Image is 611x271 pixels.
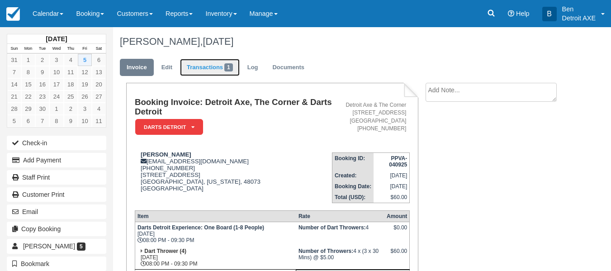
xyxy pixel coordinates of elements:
a: 30 [35,103,49,115]
em: Darts Detroit [135,119,203,135]
a: Transactions1 [180,59,240,76]
a: 24 [49,90,63,103]
strong: Dart Thrower (4) [144,248,186,254]
a: 8 [21,66,35,78]
th: Booking ID: [332,152,374,170]
strong: Number of Dart Throwers [298,224,366,231]
th: Thu [64,44,78,54]
th: Sun [7,44,21,54]
strong: [DATE] [46,35,67,43]
p: Detroit AXE [562,14,596,23]
a: 31 [7,54,21,66]
th: Tue [35,44,49,54]
span: 1 [224,63,233,71]
a: 10 [78,115,92,127]
td: [DATE] [374,170,410,181]
a: Customer Print [7,187,106,202]
a: 29 [21,103,35,115]
th: Mon [21,44,35,54]
span: [DATE] [203,36,233,47]
td: 4 x (3 x 30 Mins) @ $5.00 [296,246,384,270]
a: 25 [64,90,78,103]
a: 8 [49,115,63,127]
a: Log [241,59,265,76]
a: 11 [92,115,106,127]
a: 1 [49,103,63,115]
a: 28 [7,103,21,115]
th: Total (USD): [332,192,374,203]
a: 12 [78,66,92,78]
a: 13 [92,66,106,78]
p: Ben [562,5,596,14]
a: 23 [35,90,49,103]
a: 21 [7,90,21,103]
div: B [542,7,557,21]
span: Help [516,10,530,17]
td: $60.00 [374,192,410,203]
strong: Darts Detroit Experience: One Board (1-8 People) [137,224,264,231]
h1: Booking Invoice: Detroit Axe, The Corner & Darts Detroit [135,98,332,116]
strong: PPVA-040925 [389,155,407,168]
strong: Number of Throwers [298,248,353,254]
a: 3 [49,54,63,66]
td: [DATE] 08:00 PM - 09:30 PM [135,222,296,246]
a: 15 [21,78,35,90]
a: 1 [21,54,35,66]
a: 11 [64,66,78,78]
a: Invoice [120,59,154,76]
div: $0.00 [387,224,407,238]
span: [PERSON_NAME] [23,242,75,250]
address: Detroit Axe & The Corner [STREET_ADDRESS] [GEOGRAPHIC_DATA] [PHONE_NUMBER] [336,101,406,133]
a: 7 [35,115,49,127]
button: Email [7,204,106,219]
th: Item [135,211,296,222]
a: 4 [64,54,78,66]
a: 20 [92,78,106,90]
td: [DATE] 08:00 PM - 09:30 PM [135,246,296,270]
div: [EMAIL_ADDRESS][DOMAIN_NAME] [PHONE_NUMBER] [STREET_ADDRESS] [GEOGRAPHIC_DATA], [US_STATE], 48073... [135,151,332,203]
strong: [PERSON_NAME] [141,151,191,158]
a: 5 [7,115,21,127]
th: Sat [92,44,106,54]
a: 9 [35,66,49,78]
th: Fri [78,44,92,54]
a: 3 [78,103,92,115]
a: 6 [21,115,35,127]
a: 17 [49,78,63,90]
a: 27 [92,90,106,103]
a: [PERSON_NAME] 5 [7,239,106,253]
th: Amount [384,211,410,222]
button: Bookmark [7,257,106,271]
a: 14 [7,78,21,90]
a: 19 [78,78,92,90]
a: Edit [155,59,179,76]
button: Check-in [7,136,106,150]
th: Booking Date: [332,181,374,192]
a: 6 [92,54,106,66]
a: 4 [92,103,106,115]
button: Copy Booking [7,222,106,236]
a: Darts Detroit [135,119,200,135]
a: Staff Print [7,170,106,185]
a: 10 [49,66,63,78]
a: 22 [21,90,35,103]
a: 9 [64,115,78,127]
i: Help [508,10,514,17]
th: Rate [296,211,384,222]
h1: [PERSON_NAME], [120,36,564,47]
a: 16 [35,78,49,90]
button: Add Payment [7,153,106,167]
a: 2 [64,103,78,115]
a: 5 [78,54,92,66]
a: 26 [78,90,92,103]
div: $60.00 [387,248,407,261]
a: Documents [265,59,311,76]
a: 7 [7,66,21,78]
th: Wed [49,44,63,54]
a: 18 [64,78,78,90]
span: 5 [77,242,85,251]
a: 2 [35,54,49,66]
td: 4 [296,222,384,246]
td: [DATE] [374,181,410,192]
img: checkfront-main-nav-mini-logo.png [6,7,20,21]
